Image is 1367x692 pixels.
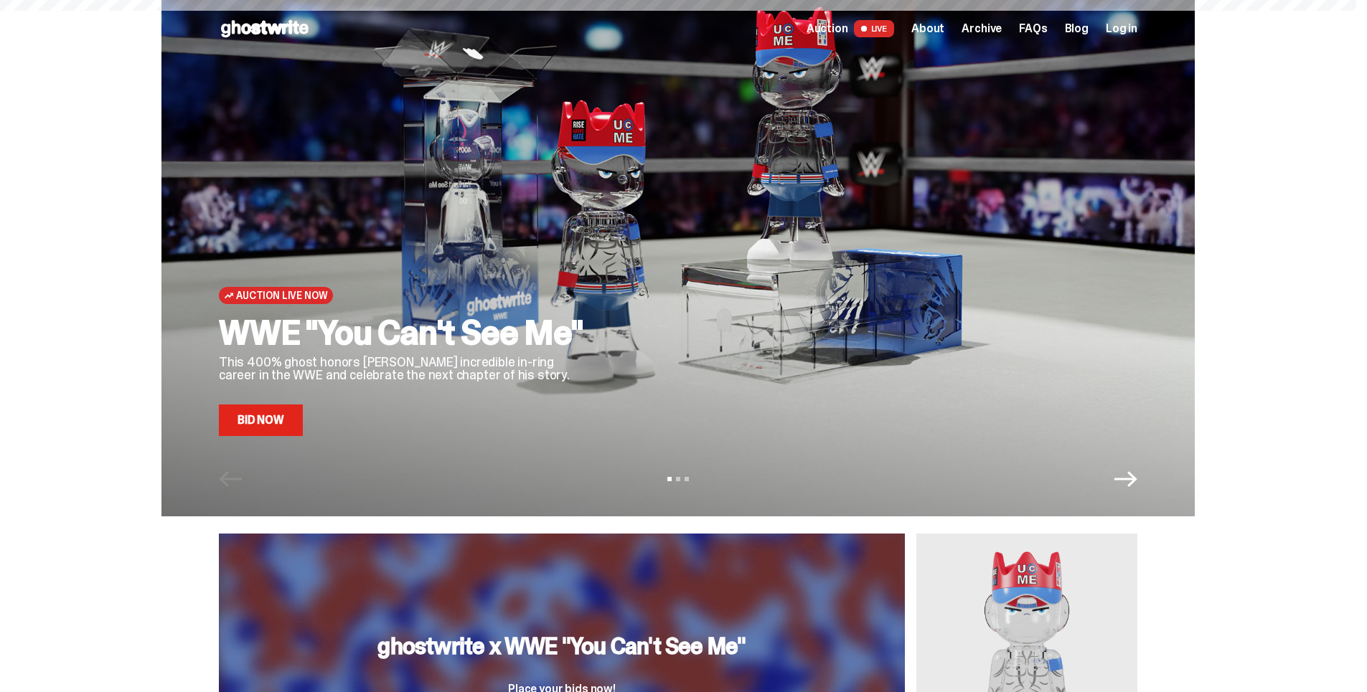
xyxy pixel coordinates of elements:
h3: ghostwrite x WWE "You Can't See Me" [377,635,746,658]
a: About [911,23,944,34]
a: Auction LIVE [807,20,894,37]
a: Log in [1106,23,1137,34]
button: View slide 1 [667,477,672,481]
button: Next [1114,468,1137,490]
span: Auction Live Now [236,290,327,301]
p: This 400% ghost honors [PERSON_NAME] incredible in-ring career in the WWE and celebrate the next ... [219,356,592,381]
span: Auction [807,23,848,34]
h2: WWE "You Can't See Me" [219,316,592,350]
a: Blog [1065,23,1089,34]
a: Bid Now [219,404,303,436]
a: Archive [962,23,1002,34]
span: LIVE [854,20,895,37]
a: FAQs [1019,23,1047,34]
button: View slide 2 [676,477,680,481]
button: View slide 3 [685,477,689,481]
